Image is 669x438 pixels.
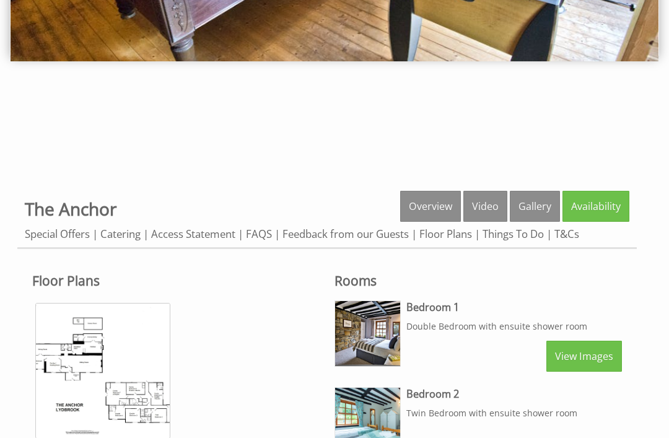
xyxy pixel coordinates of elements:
[35,303,170,438] img: The Anchor Floorplan
[406,387,622,401] h3: Bedroom 2
[554,227,579,241] a: T&Cs
[25,197,116,221] a: The Anchor
[406,300,622,314] h3: Bedroom 1
[151,227,235,241] a: Access Statement
[406,407,622,419] p: Twin Bedroom with ensuite shower room
[406,320,622,332] p: Double Bedroom with ensuite shower room
[282,227,409,241] a: Feedback from our Guests
[335,301,400,366] img: Bedroom 1
[546,341,622,372] a: View Images
[334,272,622,289] h2: Rooms
[463,191,507,222] a: Video
[100,227,141,241] a: Catering
[25,227,90,241] a: Special Offers
[400,191,461,222] a: Overview
[246,227,272,241] a: FAQS
[419,227,472,241] a: Floor Plans
[32,272,320,289] h2: Floor Plans
[7,90,662,183] iframe: Customer reviews powered by Trustpilot
[483,227,544,241] a: Things To Do
[562,191,629,222] a: Availability
[510,191,560,222] a: Gallery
